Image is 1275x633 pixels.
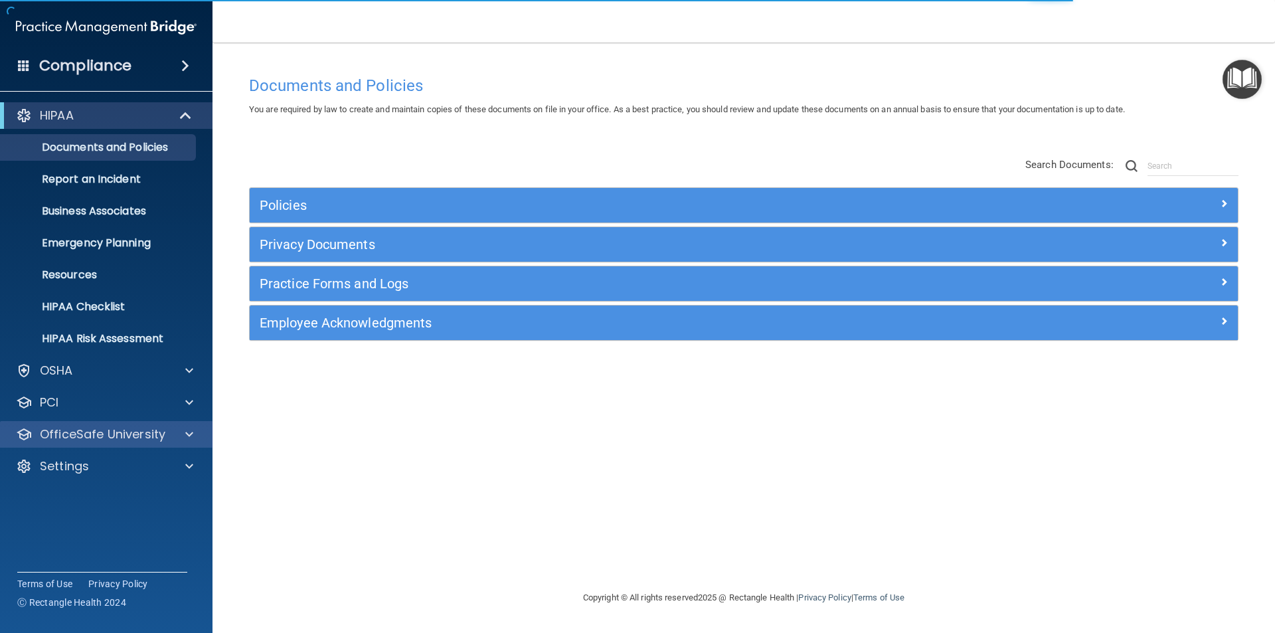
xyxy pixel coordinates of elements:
[16,108,193,124] a: HIPAA
[1147,156,1238,176] input: Search
[1126,160,1138,172] img: ic-search.3b580494.png
[17,596,126,609] span: Ⓒ Rectangle Health 2024
[260,316,981,330] h5: Employee Acknowledgments
[40,363,73,379] p: OSHA
[40,426,165,442] p: OfficeSafe University
[9,268,190,282] p: Resources
[9,173,190,186] p: Report an Incident
[40,395,58,410] p: PCI
[16,395,193,410] a: PCI
[40,108,74,124] p: HIPAA
[39,56,131,75] h4: Compliance
[9,236,190,250] p: Emergency Planning
[16,458,193,474] a: Settings
[40,458,89,474] p: Settings
[249,77,1238,94] h4: Documents and Policies
[1223,60,1262,99] button: Open Resource Center
[16,14,197,41] img: PMB logo
[9,332,190,345] p: HIPAA Risk Assessment
[853,592,904,602] a: Terms of Use
[9,205,190,218] p: Business Associates
[16,426,193,442] a: OfficeSafe University
[260,312,1228,333] a: Employee Acknowledgments
[1025,159,1114,171] span: Search Documents:
[260,276,981,291] h5: Practice Forms and Logs
[798,592,851,602] a: Privacy Policy
[88,577,148,590] a: Privacy Policy
[260,273,1228,294] a: Practice Forms and Logs
[260,237,981,252] h5: Privacy Documents
[249,104,1125,114] span: You are required by law to create and maintain copies of these documents on file in your office. ...
[260,195,1228,216] a: Policies
[260,234,1228,255] a: Privacy Documents
[501,577,986,619] div: Copyright © All rights reserved 2025 @ Rectangle Health | |
[16,363,193,379] a: OSHA
[1045,539,1259,592] iframe: Drift Widget Chat Controller
[9,300,190,314] p: HIPAA Checklist
[9,141,190,154] p: Documents and Policies
[260,198,981,213] h5: Policies
[17,577,72,590] a: Terms of Use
